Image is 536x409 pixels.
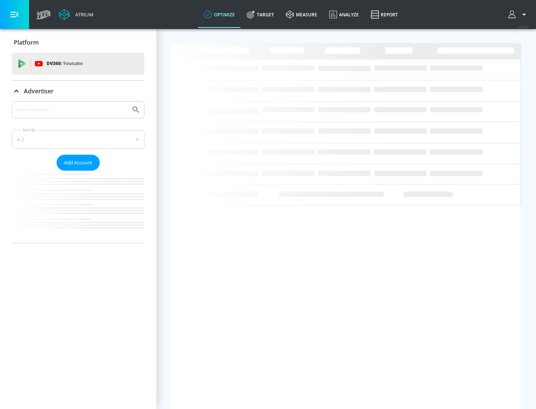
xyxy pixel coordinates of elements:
[24,87,54,95] p: Advertiser
[14,38,39,46] p: Platform
[72,11,93,18] div: Atrium
[12,32,144,53] div: Platform
[12,101,144,243] div: Advertiser
[12,52,144,75] div: DV360: Youtube
[518,25,529,29] span: v 4.24.0
[280,1,323,28] a: measure
[59,9,93,20] a: Atrium
[47,59,83,68] p: DV360:
[323,1,365,28] a: Analyze
[365,1,404,28] a: Report
[57,155,100,171] button: Add Account
[12,130,144,149] div: A-Z
[63,59,83,67] p: Youtube
[198,1,241,28] a: optimize
[12,81,144,102] div: Advertiser
[12,171,144,243] nav: list of Advertiser
[15,105,128,115] input: Search by name
[64,158,92,167] span: Add Account
[21,128,37,132] label: Sort By
[241,1,280,28] a: Target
